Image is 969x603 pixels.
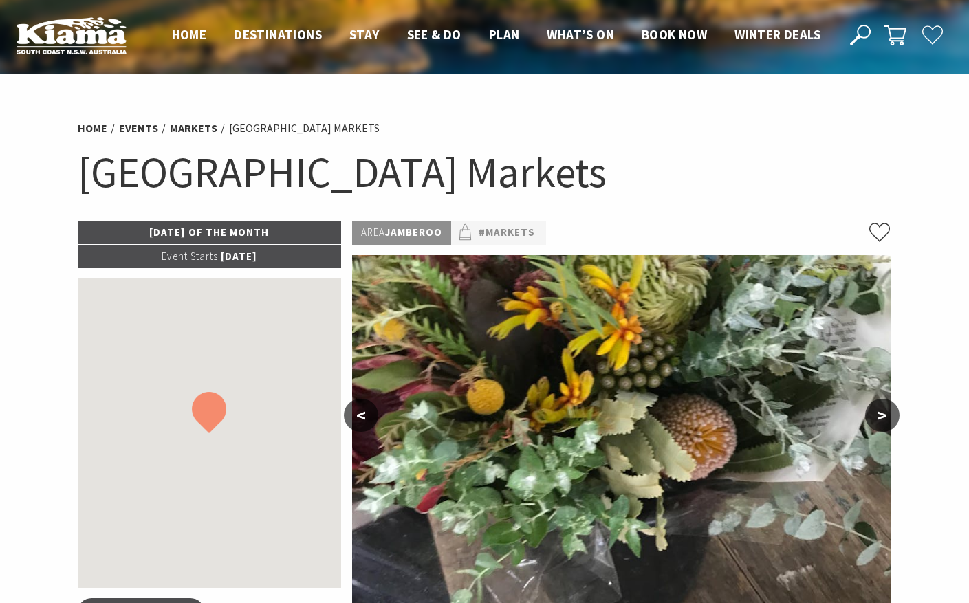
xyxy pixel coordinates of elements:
[17,17,127,54] img: Kiama Logo
[172,26,207,43] span: Home
[119,121,158,135] a: Events
[78,245,342,268] p: [DATE]
[349,26,380,43] span: Stay
[229,120,380,138] li: [GEOGRAPHIC_DATA] Markets
[344,399,378,432] button: <
[489,26,520,43] span: Plan
[352,221,451,245] p: Jamberoo
[162,250,221,263] span: Event Starts:
[234,26,322,43] span: Destinations
[865,399,900,432] button: >
[78,221,342,244] p: [DATE] of the Month
[170,121,217,135] a: Markets
[642,26,707,43] span: Book now
[361,226,385,239] span: Area
[78,144,892,200] h1: [GEOGRAPHIC_DATA] Markets
[734,26,820,43] span: Winter Deals
[158,24,834,47] nav: Main Menu
[407,26,461,43] span: See & Do
[547,26,614,43] span: What’s On
[479,224,535,241] a: #Markets
[78,121,107,135] a: Home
